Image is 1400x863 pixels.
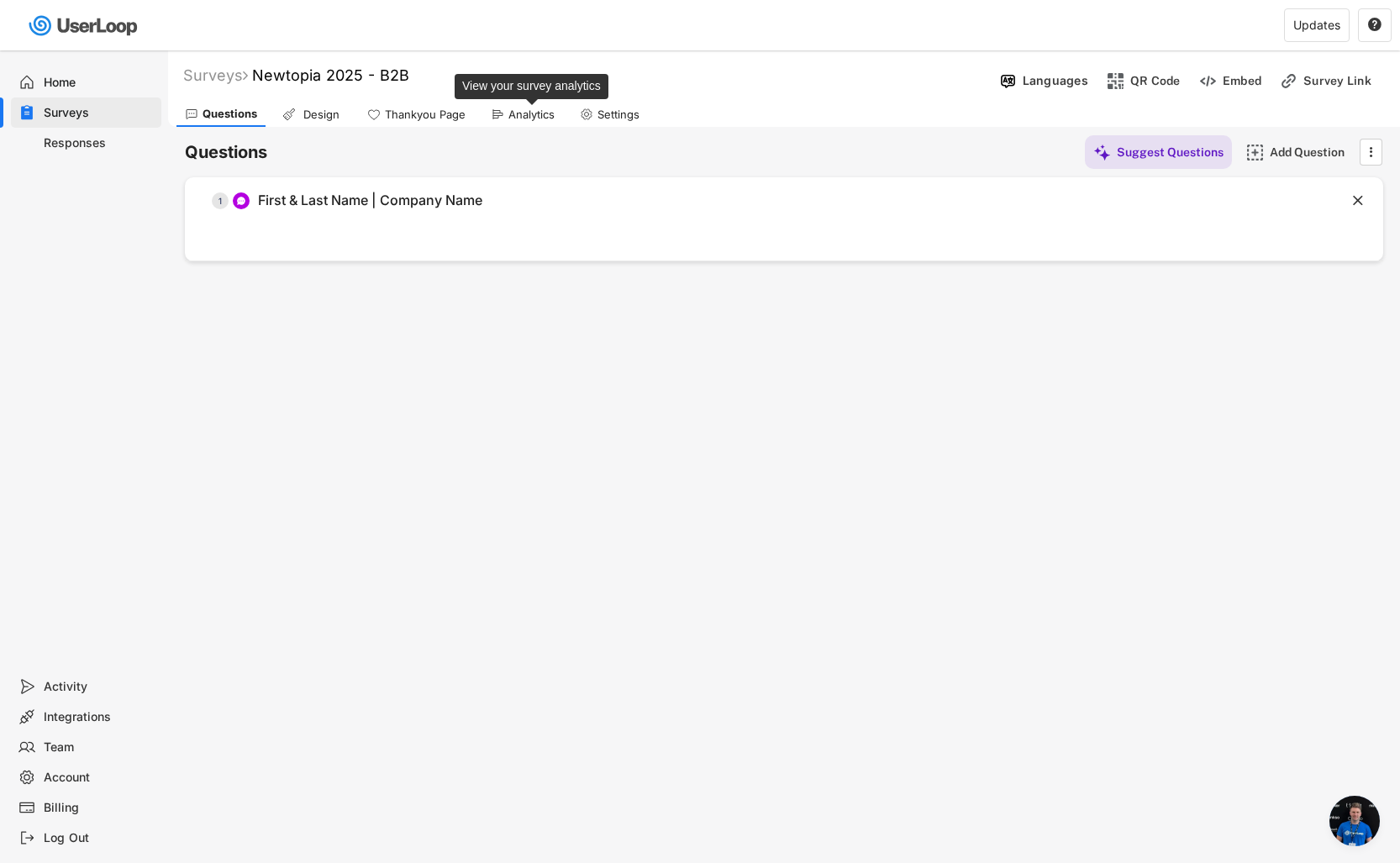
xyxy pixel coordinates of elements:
div: Analytics [508,108,555,122]
button:  [1362,139,1379,165]
div: Settings [597,108,639,122]
div: First & Last Name | Company Name [258,192,482,209]
img: ConversationMinor.svg [236,196,246,206]
div: Thankyou Page [385,108,466,122]
div: QR Code [1130,73,1181,88]
div: Responses [44,135,155,151]
div: Suggest Questions [1117,145,1224,160]
div: Updates [1293,19,1340,31]
div: Languages [1023,73,1088,88]
div: Activity [44,679,155,695]
div: Log Out [44,830,155,846]
img: LinkMinor.svg [1280,72,1297,90]
a: Open chat [1329,796,1380,846]
div: Survey Link [1303,73,1387,88]
div: Embed [1223,73,1261,88]
div: Questions [203,107,257,121]
img: AddMajor.svg [1246,144,1264,161]
img: MagicMajor%20%28Purple%29.svg [1093,144,1111,161]
text:  [1370,143,1373,160]
img: EmbedMinor.svg [1199,72,1217,90]
div: Add Question [1270,145,1354,160]
div: Billing [44,800,155,816]
div: Design [300,108,342,122]
div: Surveys [183,66,248,85]
text:  [1353,192,1363,209]
div: Home [44,75,155,91]
div: 1 [212,197,229,205]
h6: Questions [185,141,267,164]
div: Team [44,739,155,755]
img: Language%20Icon.svg [999,72,1017,90]
img: userloop-logo-01.svg [25,8,144,43]
div: Account [44,770,155,786]
button:  [1367,18,1382,33]
div: Surveys [44,105,155,121]
button:  [1350,192,1366,209]
text:  [1368,17,1382,32]
div: Integrations [44,709,155,725]
font: Newtopia 2025 - B2B [252,66,409,84]
img: ShopcodesMajor.svg [1107,72,1124,90]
